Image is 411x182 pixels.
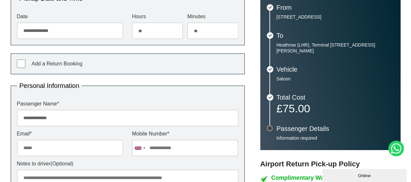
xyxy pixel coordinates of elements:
span: 75.00 [282,102,310,115]
p: Information required [276,135,394,141]
input: Add a Return Booking [17,60,25,68]
span: Add a Return Booking [32,61,83,66]
label: Date [17,14,123,19]
h3: Airport Return Pick-up Policy [260,160,401,168]
h3: Vehicle [276,66,394,73]
h3: Passenger Details [276,125,394,132]
p: Heathrow (LHR), Terminal [STREET_ADDRESS][PERSON_NAME] [276,42,394,54]
legend: Personal Information [17,82,82,89]
label: Notes to driver [17,161,238,166]
label: Minutes [187,14,238,19]
p: £ [276,104,394,113]
label: Email [17,131,123,136]
label: Hours [132,14,183,19]
h3: Total Cost [276,94,394,101]
p: [STREET_ADDRESS] [276,14,394,20]
h4: Complimentary Waiting Time [271,175,401,181]
p: Saloon [276,76,394,82]
label: Passenger Name [17,101,238,106]
span: (Optional) [51,161,73,166]
iframe: chat widget [322,168,408,182]
h3: From [276,4,394,11]
h3: To [276,32,394,39]
label: Mobile Number [132,131,238,136]
div: United Kingdom: +44 [132,140,147,156]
